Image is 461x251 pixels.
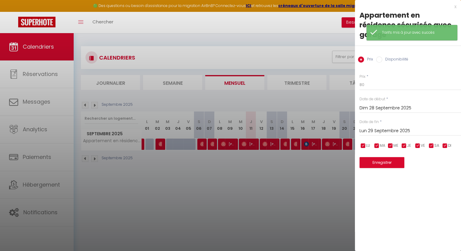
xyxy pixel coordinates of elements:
[359,119,379,125] label: Date de fin
[407,143,411,149] span: JE
[355,3,456,10] div: x
[359,10,456,40] div: Appartement en résidence sécurisée avec garage
[382,30,451,36] div: Tarifs mis à jour avec succès
[359,96,385,102] label: Date de début
[421,143,425,149] span: VE
[359,74,366,80] label: Prix
[435,224,456,246] iframe: Chat
[382,57,408,63] label: Disponibilité
[393,143,398,149] span: ME
[380,143,385,149] span: MA
[364,57,373,63] label: Prix
[366,143,370,149] span: LU
[359,157,404,168] button: Enregistrer
[448,143,451,149] span: DI
[5,2,23,21] button: Ouvrir le widget de chat LiveChat
[434,143,439,149] span: SA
